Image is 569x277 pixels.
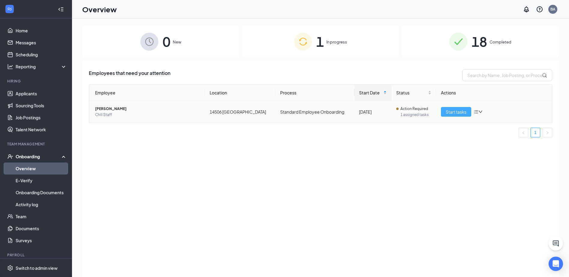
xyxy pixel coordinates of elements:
a: Messages [16,37,67,49]
span: Start Date [359,89,382,96]
span: In progress [326,39,347,45]
button: right [543,128,552,137]
button: ChatActive [549,236,563,251]
td: 14506 [GEOGRAPHIC_DATA] [205,101,275,123]
a: Onboarding Documents [16,186,67,198]
div: [DATE] [359,109,387,115]
span: Chill Staff [95,112,200,118]
a: Home [16,25,67,37]
svg: Analysis [7,64,13,70]
div: Reporting [16,64,67,70]
span: New [173,39,181,45]
div: Switch to admin view [16,265,58,271]
a: E-Verify [16,174,67,186]
h1: Overview [82,4,117,14]
div: BA [550,7,555,12]
svg: Settings [7,265,13,271]
a: Overview [16,162,67,174]
span: 18 [472,31,487,52]
th: Process [275,85,354,101]
a: Team [16,210,67,222]
span: right [546,131,549,135]
span: Status [396,89,427,96]
span: 0 [163,31,170,52]
button: Start tasks [441,107,471,117]
span: Start tasks [446,109,466,115]
div: Onboarding [16,153,62,159]
span: [PERSON_NAME] [95,106,200,112]
li: Previous Page [519,128,528,137]
a: 1 [531,128,540,137]
div: Team Management [7,141,66,147]
a: Applicants [16,88,67,100]
button: left [519,128,528,137]
span: Employees that need your attention [89,69,170,81]
span: 1 [316,31,324,52]
a: Sourcing Tools [16,100,67,112]
span: 1 assigned tasks [400,112,432,118]
svg: Collapse [58,6,64,12]
span: Action Required [400,106,428,112]
a: Job Postings [16,112,67,124]
a: Scheduling [16,49,67,61]
th: Location [205,85,275,101]
svg: UserCheck [7,153,13,159]
span: bars [474,109,478,114]
svg: Notifications [523,6,530,13]
span: Completed [490,39,511,45]
a: Surveys [16,234,67,246]
a: Documents [16,222,67,234]
th: Status [391,85,436,101]
span: left [522,131,525,135]
div: Payroll [7,252,66,258]
li: Next Page [543,128,552,137]
svg: QuestionInfo [536,6,543,13]
svg: WorkstreamLogo [7,6,13,12]
th: Employee [89,85,205,101]
span: down [478,110,483,114]
td: Standard Employee Onboarding [275,101,354,123]
div: Hiring [7,79,66,84]
th: Actions [436,85,552,101]
div: Open Intercom Messenger [549,257,563,271]
svg: ChatActive [552,240,559,247]
input: Search by Name, Job Posting, or Process [462,69,552,81]
a: Talent Network [16,124,67,136]
a: Activity log [16,198,67,210]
